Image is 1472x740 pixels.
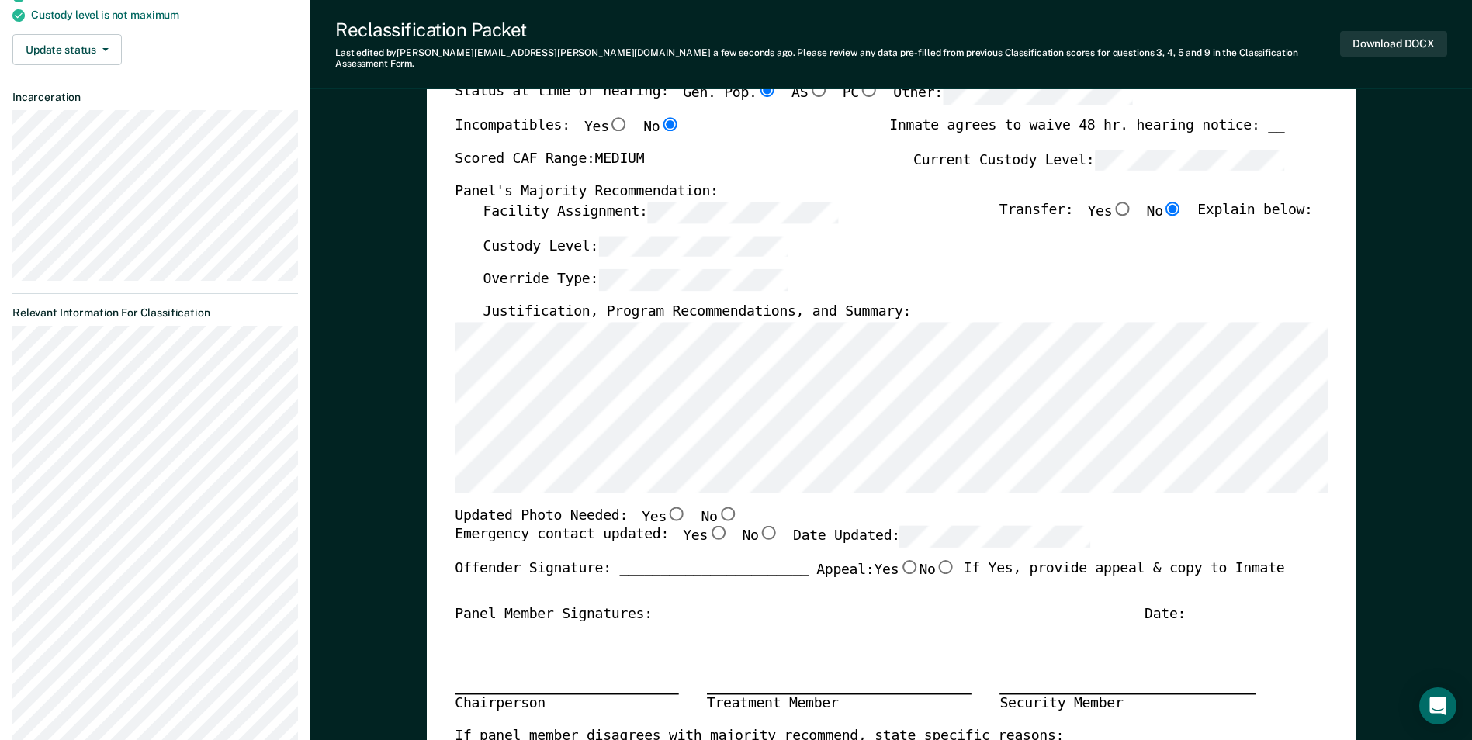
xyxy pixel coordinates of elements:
input: Yes [708,526,728,540]
input: Other: [943,83,1133,105]
input: PC [859,83,879,97]
button: Update status [12,34,122,65]
label: Justification, Program Recommendations, and Summary: [483,303,911,322]
label: Current Custody Level: [913,149,1284,171]
input: No [758,526,778,540]
label: Appeal: [816,560,956,593]
label: Yes [874,560,919,580]
div: Chairperson [455,693,678,714]
div: Emergency contact updated: [455,526,1090,560]
label: Override Type: [483,269,788,291]
label: No [1146,201,1183,223]
dt: Relevant Information For Classification [12,306,298,320]
input: Yes [667,506,687,520]
div: Security Member [999,693,1256,714]
div: Transfer: Explain below: [999,201,1313,235]
label: Date Updated: [793,526,1090,548]
input: No [1163,201,1183,215]
input: Facility Assignment: [647,201,837,223]
label: Yes [683,526,728,548]
label: Facility Assignment: [483,201,837,223]
div: Status at time of hearing: [455,83,1133,117]
div: Last edited by [PERSON_NAME][EMAIL_ADDRESS][PERSON_NAME][DOMAIN_NAME] . Please review any data pr... [335,47,1340,70]
div: Panel's Majority Recommendation: [455,183,1284,202]
div: Custody level is not [31,9,298,22]
div: Open Intercom Messenger [1419,687,1456,724]
label: Custody Level: [483,235,788,257]
div: Date: ___________ [1145,604,1284,623]
label: Scored CAF Range: MEDIUM [455,149,644,171]
label: No [701,506,737,526]
span: maximum [130,9,179,21]
div: Panel Member Signatures: [455,604,653,623]
input: Current Custody Level: [1094,149,1284,171]
label: Other: [893,83,1133,105]
input: Yes [899,560,919,574]
input: Override Type: [598,269,788,291]
label: AS [791,83,828,105]
label: Yes [584,116,629,137]
label: Yes [1087,201,1132,223]
input: Custody Level: [598,235,788,257]
div: Treatment Member [707,693,972,714]
div: Offender Signature: _______________________ If Yes, provide appeal & copy to Inmate [455,560,1284,605]
button: Download DOCX [1340,31,1447,57]
label: Yes [642,506,687,526]
label: No [919,560,955,580]
div: Updated Photo Needed: [455,506,738,526]
div: Reclassification Packet [335,19,1340,41]
input: No [717,506,737,520]
span: a few seconds ago [713,47,793,58]
dt: Incarceration [12,91,298,104]
input: No [935,560,955,574]
div: Inmate agrees to waive 48 hr. hearing notice: __ [889,116,1284,149]
label: PC [842,83,878,105]
input: Gen. Pop. [757,83,777,97]
label: No [643,116,680,137]
label: No [742,526,778,548]
input: Yes [1112,201,1132,215]
input: Date Updated: [900,526,1090,548]
input: AS [808,83,828,97]
input: Yes [608,116,629,130]
input: No [660,116,680,130]
div: Incompatibles: [455,116,680,149]
label: Gen. Pop. [683,83,778,105]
